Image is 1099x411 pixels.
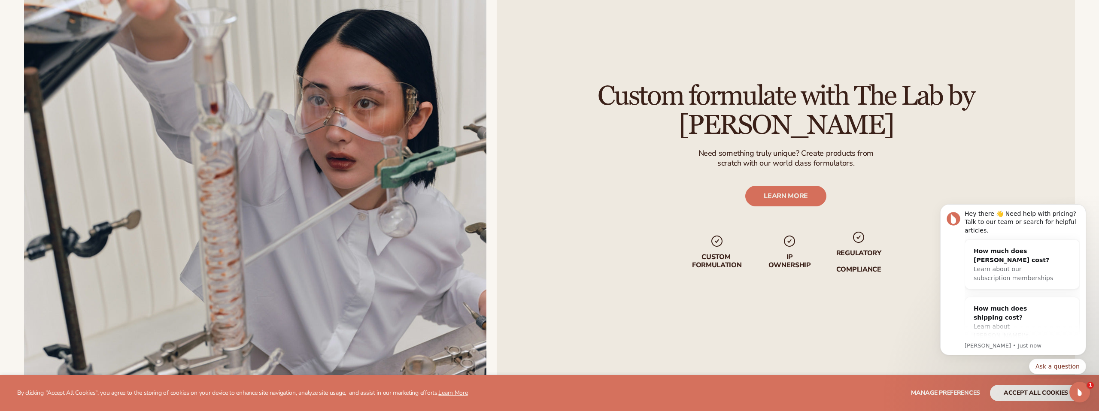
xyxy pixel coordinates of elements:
a: LEARN MORE [745,186,826,206]
p: By clicking "Accept All Cookies", you agree to the storing of cookies on your device to enhance s... [17,390,468,397]
img: checkmark_svg [783,234,796,248]
a: Learn More [438,389,468,397]
p: regulatory compliance [835,249,882,274]
p: IP Ownership [768,253,811,269]
img: checkmark_svg [710,234,723,248]
h2: Custom formulate with The Lab by [PERSON_NAME] [521,82,1051,140]
p: Need something truly unique? Create products from [698,148,873,158]
p: scratch with our world class formulators. [698,158,873,168]
button: accept all cookies [990,385,1082,401]
iframe: Intercom live chat [1069,382,1090,402]
iframe: Intercom notifications message [927,196,1099,379]
button: Manage preferences [911,385,980,401]
span: 1 [1087,382,1094,389]
span: Manage preferences [911,389,980,397]
p: Custom formulation [690,253,744,269]
img: checkmark_svg [852,230,865,244]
